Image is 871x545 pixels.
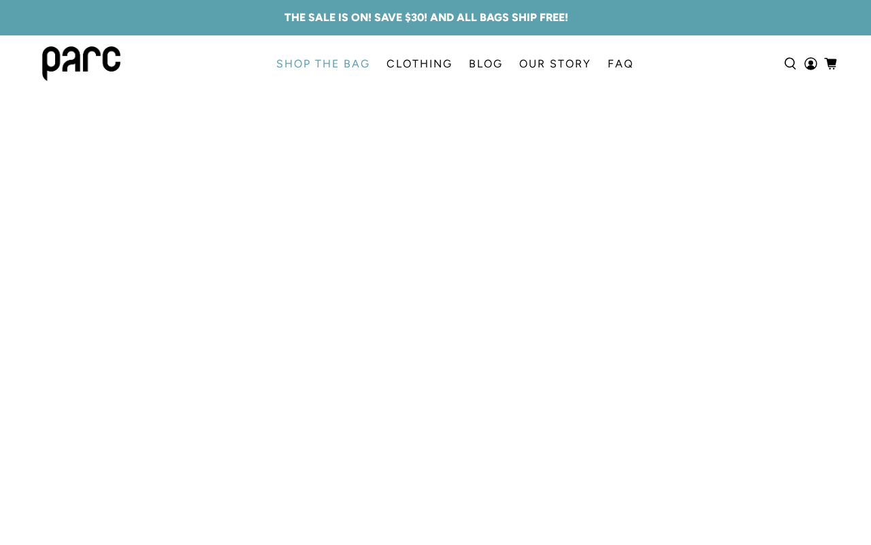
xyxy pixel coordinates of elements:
[461,45,511,83] a: BLOG
[42,46,120,81] img: parc bag logo
[511,45,599,83] a: OUR STORY
[268,45,378,83] a: SHOP THE BAG
[284,10,568,26] a: THE SALE IS ON! SAVE $30! AND ALL BAGS SHIP FREE!
[599,45,642,83] a: FAQ
[268,35,642,92] nav: main navigation
[378,45,461,83] a: CLOTHING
